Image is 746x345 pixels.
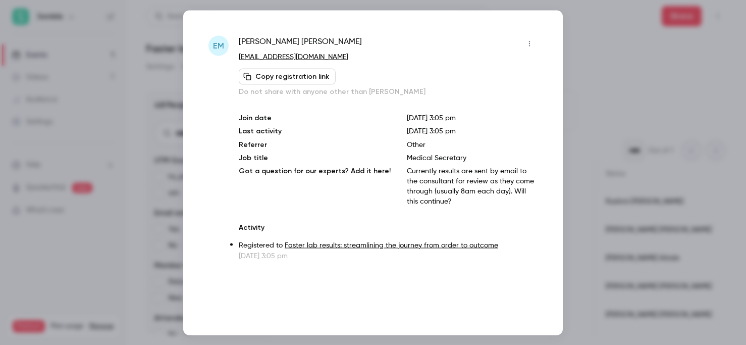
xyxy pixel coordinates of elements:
span: [DATE] 3:05 pm [407,127,456,134]
span: EM [213,39,224,52]
p: Other [407,139,538,150]
p: Last activity [239,126,391,136]
button: Copy registration link [239,68,336,84]
p: Join date [239,113,391,123]
p: Activity [239,222,538,232]
p: [DATE] 3:05 pm [239,251,538,261]
p: Referrer [239,139,391,150]
span: [PERSON_NAME] [PERSON_NAME] [239,35,362,52]
a: [EMAIL_ADDRESS][DOMAIN_NAME] [239,53,348,60]
p: Medical Secretary [407,153,538,163]
p: [DATE] 3:05 pm [407,113,538,123]
p: Job title [239,153,391,163]
p: Currently results are sent by email to the consultant for review as they come through (usually 8a... [407,166,538,206]
a: Faster lab results: streamlining the journey from order to outcome [285,241,498,249]
p: Do not share with anyone other than [PERSON_NAME] [239,86,538,96]
p: Registered to [239,240,538,251]
p: Got a question for our experts? Add it here! [239,166,391,206]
